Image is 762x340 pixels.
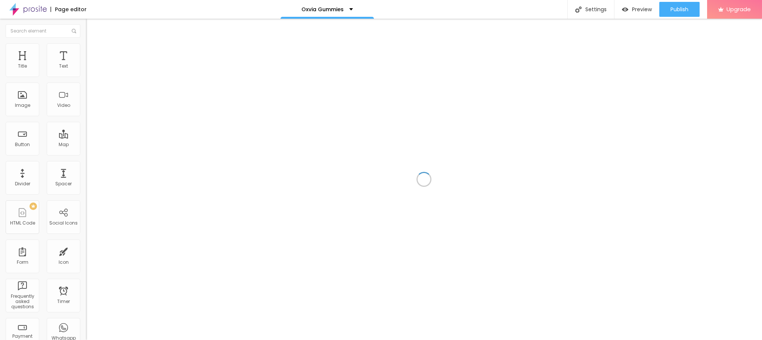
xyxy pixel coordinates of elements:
div: Page editor [50,7,87,12]
div: Social Icons [49,220,78,226]
div: Title [18,64,27,69]
span: Publish [670,6,688,12]
div: Button [15,142,30,147]
div: Video [57,103,70,108]
img: Icone [575,6,582,13]
div: Spacer [55,181,72,186]
div: Map [59,142,69,147]
img: Icone [72,29,76,33]
span: Preview [632,6,652,12]
div: Image [15,103,30,108]
div: Icon [59,260,69,265]
p: Oxvia Gummies [301,7,344,12]
button: Preview [614,2,659,17]
div: Frequently asked questions [7,294,37,310]
div: Text [59,64,68,69]
div: Divider [15,181,30,186]
input: Search element [6,24,80,38]
img: view-1.svg [622,6,628,13]
span: Upgrade [727,6,751,12]
div: Form [17,260,28,265]
div: Timer [57,299,70,304]
button: Publish [659,2,700,17]
div: HTML Code [10,220,35,226]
